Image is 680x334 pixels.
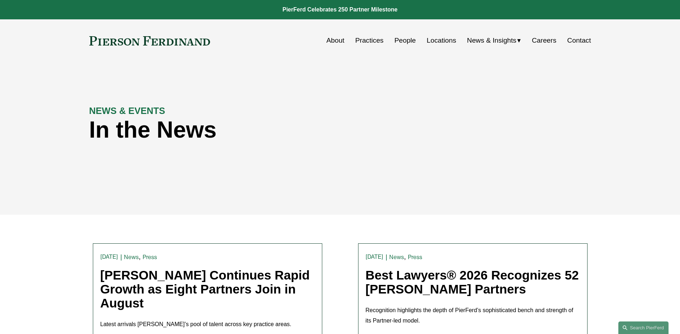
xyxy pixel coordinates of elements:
[89,117,466,143] h1: In the News
[389,254,404,261] a: News
[532,34,556,47] a: Careers
[139,253,141,261] span: ,
[89,106,165,116] strong: NEWS & EVENTS
[143,254,157,261] a: Press
[618,321,669,334] a: Search this site
[404,253,406,261] span: ,
[355,34,384,47] a: Practices
[100,268,310,310] a: [PERSON_NAME] Continues Rapid Growth as Eight Partners Join in August
[394,34,416,47] a: People
[467,34,521,47] a: folder dropdown
[100,254,118,260] time: [DATE]
[467,34,517,47] span: News & Insights
[366,254,384,260] time: [DATE]
[427,34,456,47] a: Locations
[327,34,344,47] a: About
[567,34,591,47] a: Contact
[408,254,423,261] a: Press
[100,319,315,330] p: Latest arrivals [PERSON_NAME]’s pool of talent across key practice areas.
[124,254,139,261] a: News
[366,305,580,326] p: Recognition highlights the depth of PierFerd’s sophisticated bench and strength of its Partner-le...
[366,268,579,296] a: Best Lawyers® 2026 Recognizes 52 [PERSON_NAME] Partners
